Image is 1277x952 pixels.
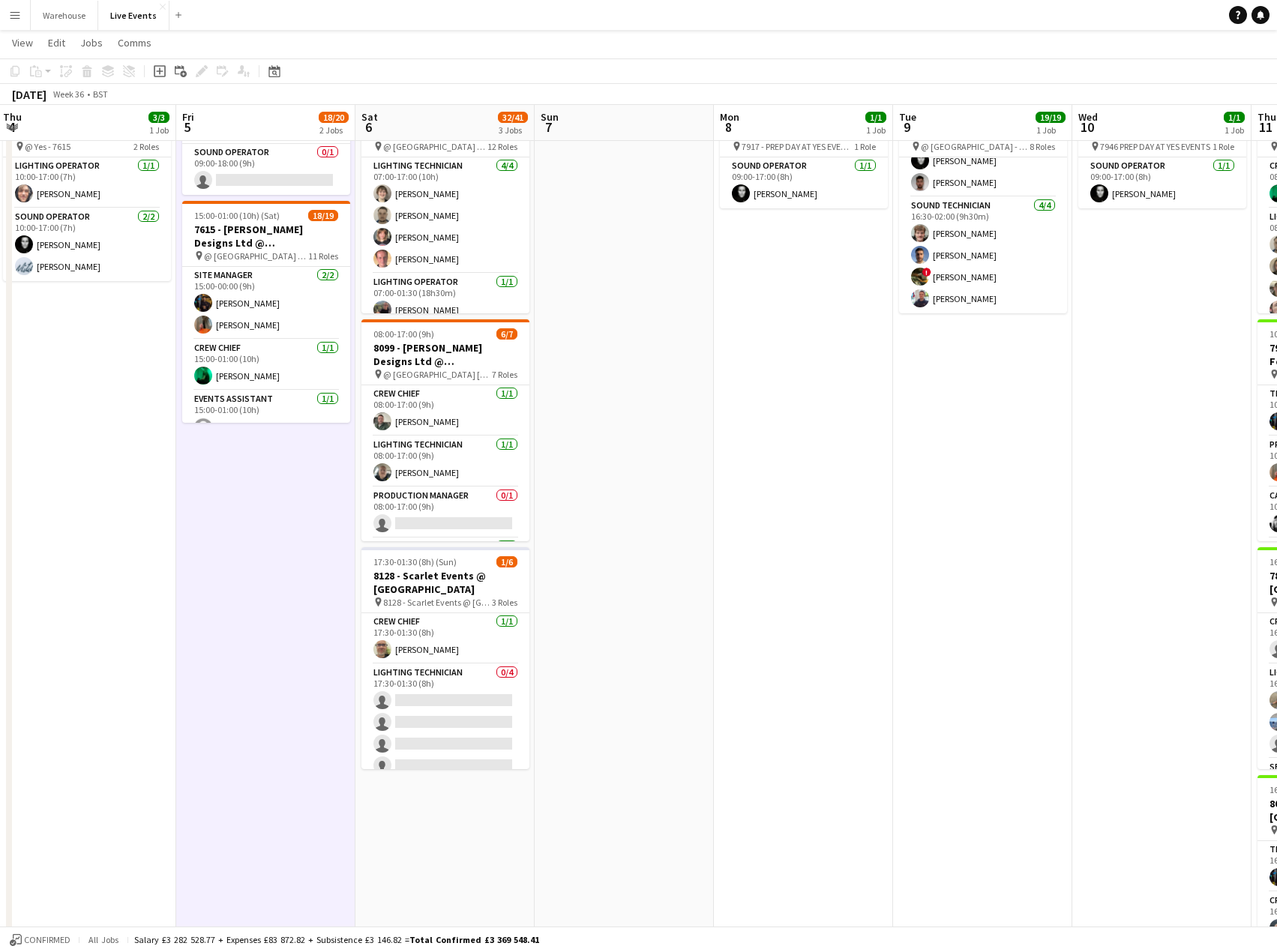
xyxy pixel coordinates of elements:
a: Comms [112,33,157,52]
span: 7917 - PREP DAY AT YES EVENTS [742,141,854,152]
h3: 8128 - Scarlet Events @ [GEOGRAPHIC_DATA] [361,569,529,596]
div: Salary £3 282 528.77 + Expenses £83 872.82 + Subsistence £3 146.82 = [134,934,539,945]
span: 4 [1,118,22,136]
span: @ [GEOGRAPHIC_DATA] - 7615 [204,250,308,262]
span: Jobs [80,36,103,49]
span: All jobs [85,934,121,945]
span: 7 [538,118,559,136]
span: 3/3 [148,112,169,123]
app-job-card: 09:00-17:00 (8h)1/17946 - PREP DAY AT YES EVENTS 7946 PREP DAY AT YES EVENTS1 RoleSound Operator1... [1078,91,1246,208]
span: 11 [1255,118,1276,136]
app-card-role: Sound Operator0/109:00-18:00 (9h) [182,144,350,195]
app-card-role: Lighting Technician0/417:30-01:30 (8h) [361,664,529,780]
span: 18/19 [308,210,338,221]
span: Thu [1258,110,1276,124]
a: View [6,33,39,52]
span: 8128 - Scarlet Events @ [GEOGRAPHIC_DATA] [383,597,492,608]
span: 8 Roles [1030,141,1055,152]
span: 17:30-01:30 (8h) (Sun) [373,556,457,567]
app-card-role: Crew Chief1/115:00-01:00 (10h)[PERSON_NAME] [182,340,350,391]
span: Week 36 [49,88,87,100]
app-card-role: Site Manager2/215:00-00:00 (9h)[PERSON_NAME][PERSON_NAME] [182,267,350,340]
span: Edit [48,36,65,49]
app-card-role: Crew Chief1/108:00-17:00 (9h)[PERSON_NAME] [361,385,529,436]
app-card-role: Project Manager1/1 [361,538,529,589]
span: Sun [541,110,559,124]
span: 8 [718,118,739,136]
span: @ Yes - 7615 [25,141,70,152]
app-card-role: Lighting Technician1/108:00-17:00 (9h)[PERSON_NAME] [361,436,529,487]
span: @ [GEOGRAPHIC_DATA] - 7615 [383,141,487,152]
a: Edit [42,33,71,52]
span: 2 Roles [133,141,159,152]
app-card-role: Sound Operator2/210:00-17:00 (7h)[PERSON_NAME][PERSON_NAME] [3,208,171,281]
div: 3 Jobs [499,124,527,136]
span: 15:00-01:00 (10h) (Sat) [194,210,280,221]
div: 1 Job [866,124,886,136]
app-job-card: 10:00-17:00 (7h)3/3PREP - 7615 - [PERSON_NAME] Designs Ltd @ [GEOGRAPHIC_DATA] @ Yes - 76152 Role... [3,91,171,281]
app-job-card: 09:00-17:00 (8h)1/17917 - PREP DAY @ YES EVENTS 7917 - PREP DAY AT YES EVENTS1 RoleSound Operator... [720,91,888,208]
span: 6/7 [496,328,517,340]
span: Tue [899,110,916,124]
span: Confirmed [24,935,70,945]
app-card-role: Lighting Technician4/407:00-17:00 (10h)[PERSON_NAME][PERSON_NAME][PERSON_NAME][PERSON_NAME] [361,157,529,274]
app-job-card: 08:00-17:00 (9h)6/78099 - [PERSON_NAME] Designs Ltd @ [GEOGRAPHIC_DATA] @ [GEOGRAPHIC_DATA] [GEOG... [361,319,529,541]
span: 32/41 [498,112,528,123]
app-job-card: 15:00-01:00 (10h) (Sat)18/197615 - [PERSON_NAME] Designs Ltd @ [GEOGRAPHIC_DATA] @ [GEOGRAPHIC_DA... [182,201,350,423]
span: Comms [118,36,151,49]
span: 1/6 [496,556,517,567]
span: 7946 PREP DAY AT YES EVENTS [1100,141,1210,152]
span: Mon [720,110,739,124]
span: @ [GEOGRAPHIC_DATA] [GEOGRAPHIC_DATA] - 8099 [383,369,492,380]
span: 7 Roles [492,369,517,380]
app-card-role: Events Assistant1/115:00-01:00 (10h)[PERSON_NAME] [182,391,350,442]
span: Total Confirmed £3 369 548.41 [409,934,539,945]
span: View [12,36,33,49]
span: Fri [182,110,194,124]
app-card-role: Production Manager0/108:00-17:00 (9h) [361,487,529,538]
app-card-role: Lighting Operator1/107:00-01:30 (18h30m)[PERSON_NAME] [361,274,529,325]
span: 1 Role [854,141,876,152]
span: ! [922,268,931,277]
app-card-role: Crew Chief1/117:30-01:30 (8h)[PERSON_NAME] [361,613,529,664]
span: 18/20 [319,112,349,123]
span: 11 Roles [308,250,338,262]
span: Thu [3,110,22,124]
app-job-card: 07:00-06:00 (23h) (Sun)25/287615 - [PERSON_NAME] Designs Ltd @ [GEOGRAPHIC_DATA] @ [GEOGRAPHIC_DA... [361,91,529,313]
span: 3 Roles [492,597,517,608]
app-job-card: 09:00-18:00 (9h)0/18099: PREP DAY @ YES EVENTS 8099: PREP DAY1 RoleSound Operator0/109:00-18:00 (9h) [182,91,350,195]
app-card-role: Sound Operator1/109:00-17:00 (8h)[PERSON_NAME] [720,157,888,208]
div: 2 Jobs [319,124,348,136]
span: 6 [359,118,378,136]
app-card-role: Sound Operator1/109:00-17:00 (8h)[PERSON_NAME] [1078,157,1246,208]
div: 1 Job [1036,124,1065,136]
span: 1 Role [1213,141,1234,152]
app-card-role: Sound Operator2/216:30-02:00 (9h30m)[PERSON_NAME][PERSON_NAME] [899,124,1067,197]
a: Jobs [74,33,109,52]
span: 1/1 [865,112,886,123]
div: [DATE] [12,87,46,102]
span: 12 Roles [487,141,517,152]
button: Live Events [98,1,169,30]
span: 10 [1076,118,1098,136]
app-job-card: 17:30-01:30 (8h) (Sun)1/68128 - Scarlet Events @ [GEOGRAPHIC_DATA] 8128 - Scarlet Events @ [GEOGR... [361,547,529,769]
span: 1/1 [1224,112,1245,123]
div: 1 Job [1225,124,1244,136]
span: Sat [361,110,378,124]
span: @ [GEOGRAPHIC_DATA] - 7917 [921,141,1030,152]
app-job-card: 16:30-02:00 (9h30m) (Wed)19/197917 - Novartis pharmaceuticals Corporation @ [GEOGRAPHIC_DATA] @ [... [899,91,1067,313]
span: 9 [897,118,916,136]
button: Warehouse [31,1,98,30]
h3: 7615 - [PERSON_NAME] Designs Ltd @ [GEOGRAPHIC_DATA] [182,223,350,250]
button: Confirmed [7,932,73,948]
span: 19/19 [1036,112,1066,123]
h3: 8099 - [PERSON_NAME] Designs Ltd @ [GEOGRAPHIC_DATA] [361,341,529,368]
